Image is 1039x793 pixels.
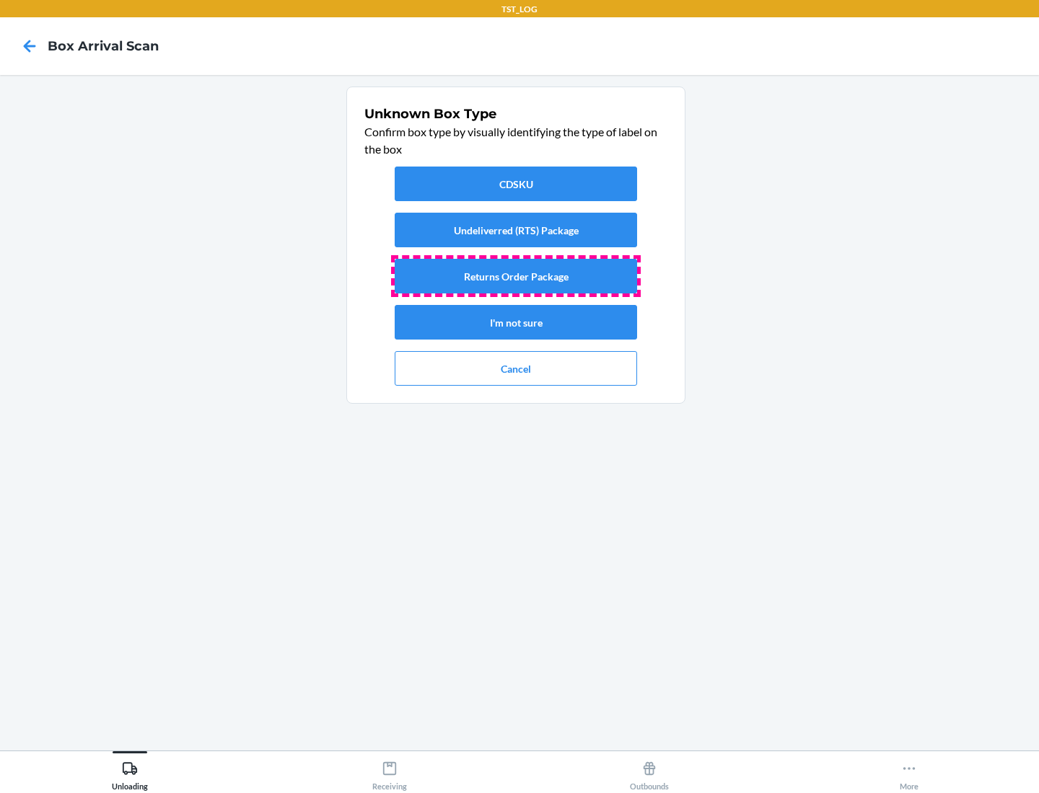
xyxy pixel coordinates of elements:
[260,751,519,791] button: Receiving
[395,305,637,340] button: I'm not sure
[364,123,667,158] p: Confirm box type by visually identifying the type of label on the box
[630,755,669,791] div: Outbounds
[900,755,919,791] div: More
[395,213,637,247] button: Undeliverred (RTS) Package
[779,751,1039,791] button: More
[48,37,159,56] h4: Box Arrival Scan
[112,755,148,791] div: Unloading
[501,3,538,16] p: TST_LOG
[395,351,637,386] button: Cancel
[395,167,637,201] button: CDSKU
[395,259,637,293] button: Returns Order Package
[519,751,779,791] button: Outbounds
[372,755,407,791] div: Receiving
[364,105,667,123] h1: Unknown Box Type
